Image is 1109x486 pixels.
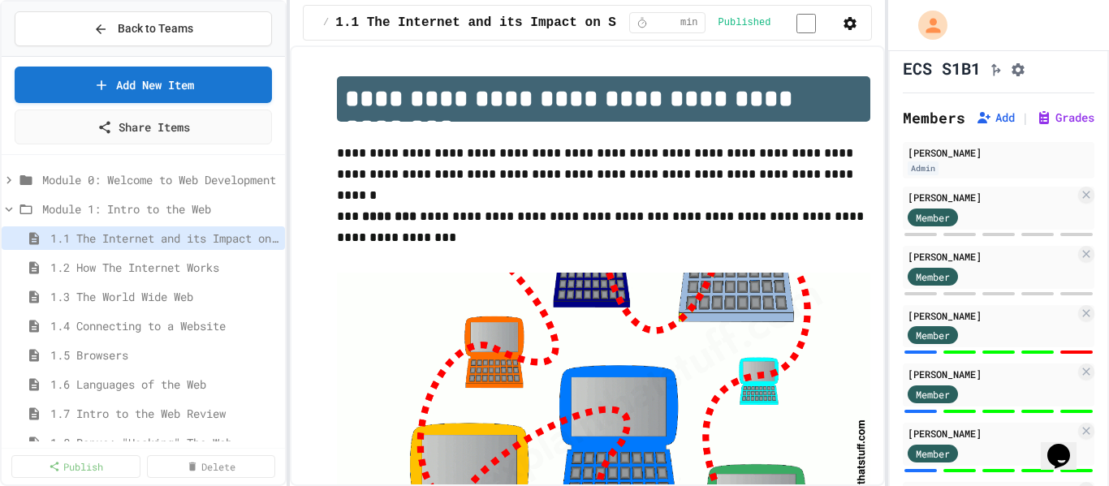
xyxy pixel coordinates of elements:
span: 1.5 Browsers [50,346,278,363]
div: Admin [908,161,939,175]
div: [PERSON_NAME] [908,426,1075,441]
span: / [323,16,329,29]
a: Publish [11,455,140,478]
span: | [1021,108,1029,127]
span: 1.6 Languages of the Web [50,376,278,393]
iframe: chat widget [1041,421,1093,470]
span: 1.3 The World Wide Web [50,288,278,305]
button: Click to see fork details [987,58,1003,78]
span: 1.1 The Internet and its Impact on Society [50,230,278,247]
button: Back to Teams [15,11,272,46]
div: [PERSON_NAME] [908,145,1090,160]
h2: Members [903,106,965,129]
span: min [680,16,698,29]
span: 1.2 How The Internet Works [50,259,278,276]
span: 1.8 Bonus: "Hacking" The Web [50,434,278,451]
div: [PERSON_NAME] [908,249,1075,264]
span: 1.4 Connecting to a Website [50,317,278,334]
span: Module 0: Welcome to Web Development [42,171,278,188]
h1: ECS S1B1 [903,57,981,80]
button: Assignment Settings [1010,58,1026,78]
div: My Account [901,6,951,44]
button: Grades [1036,110,1094,126]
div: [PERSON_NAME] [908,190,1075,204]
span: Member [916,269,950,284]
input: publish toggle [777,14,835,33]
div: [PERSON_NAME] [908,367,1075,381]
span: Published [718,16,771,29]
button: Add [976,110,1015,126]
span: 1.7 Intro to the Web Review [50,405,278,422]
span: Back to Teams [118,20,193,37]
a: Delete [147,455,276,478]
a: Share Items [15,110,272,144]
a: Add New Item [15,67,272,103]
span: Member [916,387,950,402]
span: Module 1: Intro to the Web [42,200,278,217]
span: Member [916,328,950,342]
div: [PERSON_NAME] [908,308,1075,323]
div: Content is published and visible to students [718,12,836,32]
span: Member [916,446,950,461]
span: Member [916,210,950,225]
span: 1.1 The Internet and its Impact on Society [335,13,662,32]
